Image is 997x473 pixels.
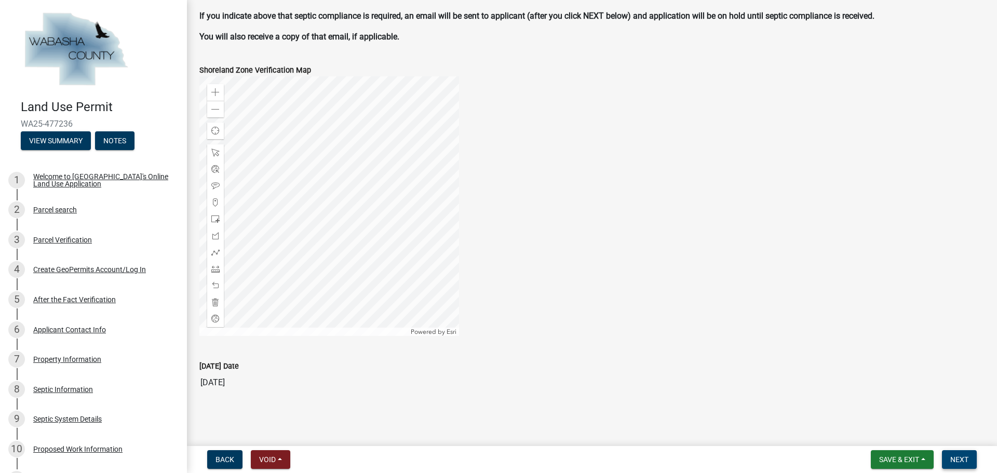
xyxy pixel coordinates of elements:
strong: You will also receive a copy of that email, if applicable. [199,32,399,42]
div: Find my location [207,123,224,139]
div: Proposed Work Information [33,445,123,453]
div: Parcel search [33,206,77,213]
div: After the Fact Verification [33,296,116,303]
div: 3 [8,232,25,248]
button: Save & Exit [871,450,934,469]
label: [DATE] Date [199,363,239,370]
div: Septic System Details [33,415,102,423]
h4: Land Use Permit [21,100,179,115]
div: Zoom in [207,84,224,101]
div: 8 [8,381,25,398]
div: Create GeoPermits Account/Log In [33,266,146,273]
div: Property Information [33,356,101,363]
div: 6 [8,321,25,338]
div: Welcome to [GEOGRAPHIC_DATA]'s Online Land Use Application [33,173,170,187]
div: 9 [8,411,25,427]
div: 7 [8,351,25,368]
div: 10 [8,441,25,457]
img: Wabasha County, Minnesota [21,11,131,89]
button: Back [207,450,242,469]
span: Save & Exit [879,455,919,464]
div: 4 [8,261,25,278]
a: Esri [447,328,456,335]
span: Void [259,455,276,464]
div: Powered by [408,328,459,336]
div: Septic Information [33,386,93,393]
button: Next [942,450,977,469]
strong: If you indicate above that septic compliance is required, an email will be sent to applicant (aft... [199,11,874,21]
span: Next [950,455,968,464]
div: Zoom out [207,101,224,117]
div: 5 [8,291,25,308]
wm-modal-confirm: Notes [95,137,134,145]
button: View Summary [21,131,91,150]
button: Notes [95,131,134,150]
div: 2 [8,201,25,218]
div: Applicant Contact Info [33,326,106,333]
span: WA25-477236 [21,119,166,129]
label: Shoreland Zone Verification Map [199,67,311,74]
wm-modal-confirm: Summary [21,137,91,145]
button: Void [251,450,290,469]
div: Parcel Verification [33,236,92,244]
div: 1 [8,172,25,188]
span: Back [215,455,234,464]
